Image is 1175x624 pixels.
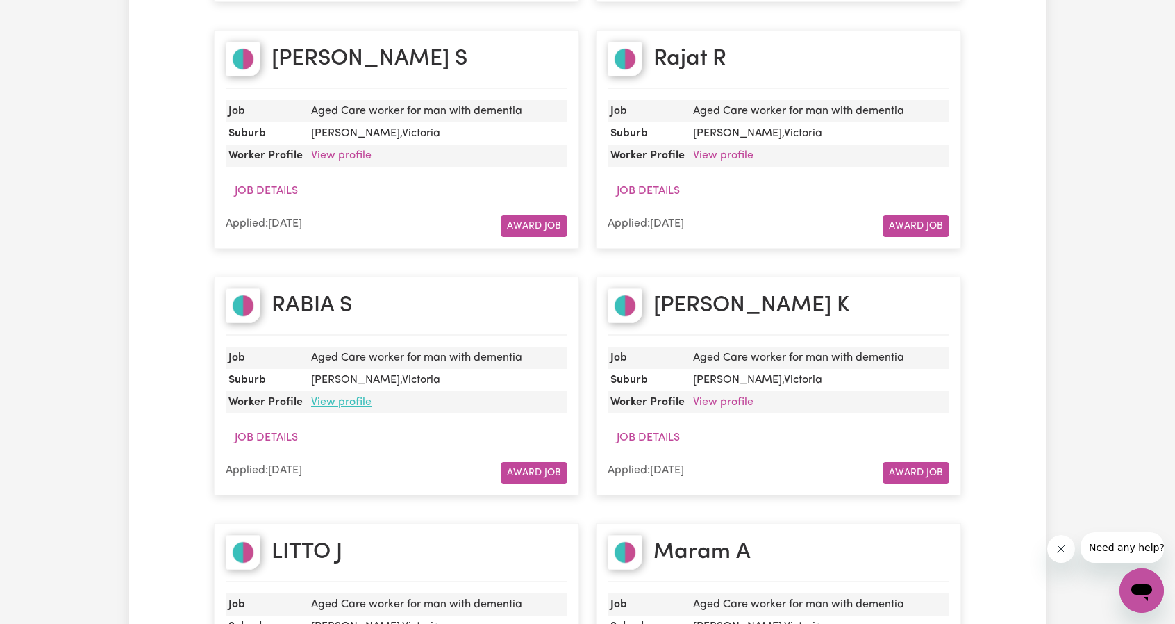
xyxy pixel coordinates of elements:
dt: Suburb [226,122,306,145]
button: Job Details [608,178,689,204]
h2: Maram A [653,539,751,566]
dd: Aged Care worker for man with dementia [687,347,949,369]
h2: Rajat R [653,46,726,72]
img: Parleen [608,288,642,323]
img: Maram [608,535,642,570]
dt: Worker Profile [226,391,306,413]
button: Job Details [226,178,307,204]
span: Applied: [DATE] [226,465,302,476]
a: View profile [693,150,753,161]
dt: Worker Profile [608,391,687,413]
h2: RABIA S [272,293,352,319]
dd: [PERSON_NAME] , Victoria [306,122,567,145]
iframe: Message from company [1081,532,1164,563]
img: RABIA [226,288,260,323]
iframe: Close message [1047,535,1075,563]
dd: Aged Care worker for man with dementia [687,100,949,122]
a: View profile [693,397,753,408]
h2: [PERSON_NAME] S [272,46,467,72]
dd: Aged Care worker for man with dementia [306,593,567,616]
button: Job Details [608,425,689,451]
span: Applied: [DATE] [608,218,684,229]
dd: [PERSON_NAME] , Victoria [687,369,949,391]
dt: Worker Profile [608,145,687,167]
a: View profile [311,397,372,408]
dt: Worker Profile [226,145,306,167]
h2: [PERSON_NAME] K [653,293,850,319]
button: Award Job [501,215,567,237]
a: View profile [311,150,372,161]
dd: [PERSON_NAME] , Victoria [687,122,949,145]
dt: Job [226,347,306,369]
span: Need any help? [8,10,84,21]
img: LITTO [226,535,260,570]
span: Applied: [DATE] [608,465,684,476]
dd: Aged Care worker for man with dementia [306,347,567,369]
dd: Aged Care worker for man with dementia [687,593,949,616]
dt: Job [608,100,687,122]
dd: [PERSON_NAME] , Victoria [306,369,567,391]
img: Bipinkumar [226,42,260,76]
dt: Suburb [608,122,687,145]
button: Award Job [883,215,949,237]
button: Job Details [226,425,307,451]
button: Award Job [501,462,567,484]
dt: Job [608,347,687,369]
dd: Aged Care worker for man with dementia [306,100,567,122]
h2: LITTO J [272,539,342,566]
dt: Suburb [608,369,687,391]
iframe: Button to launch messaging window [1119,568,1164,613]
span: Applied: [DATE] [226,218,302,229]
dt: Job [608,593,687,616]
img: Rajat [608,42,642,76]
dt: Suburb [226,369,306,391]
dt: Job [226,593,306,616]
dt: Job [226,100,306,122]
button: Award Job [883,462,949,484]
